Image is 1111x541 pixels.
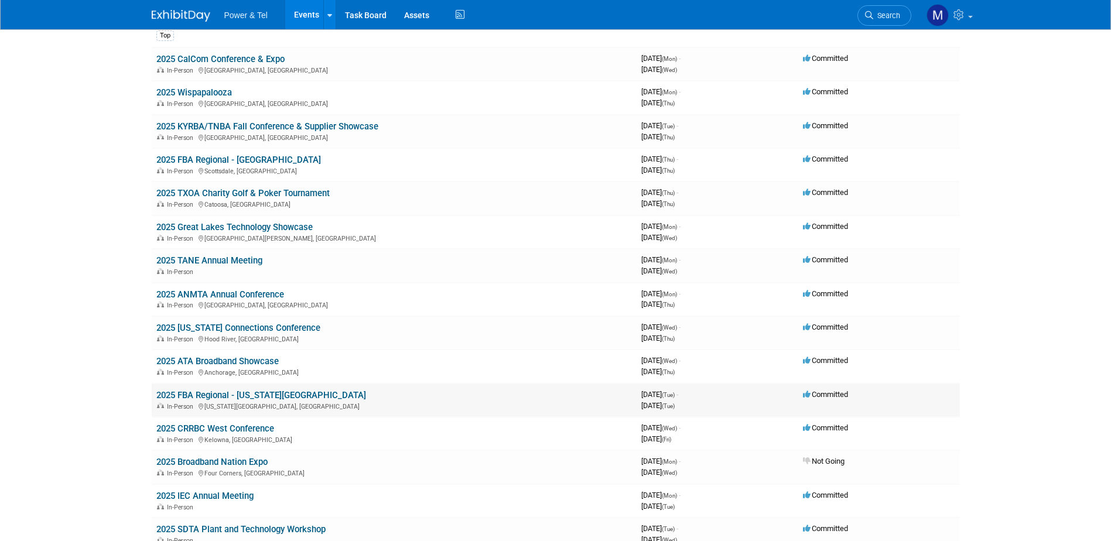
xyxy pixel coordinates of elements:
span: In-Person [167,201,197,208]
span: Committed [803,289,848,298]
span: (Wed) [662,235,677,241]
span: [DATE] [641,502,675,511]
span: In-Person [167,67,197,74]
span: - [676,188,678,197]
span: Not Going [803,457,845,465]
span: - [676,524,678,533]
span: In-Person [167,335,197,343]
span: Committed [803,423,848,432]
a: 2025 CRRBC West Conference [156,423,274,434]
span: (Wed) [662,67,677,73]
span: (Tue) [662,504,675,510]
span: (Thu) [662,167,675,174]
a: 2025 FBA Regional - [US_STATE][GEOGRAPHIC_DATA] [156,390,366,400]
img: In-Person Event [157,436,164,442]
span: (Tue) [662,392,675,398]
span: Committed [803,155,848,163]
span: [DATE] [641,300,675,309]
span: In-Person [167,100,197,108]
span: (Mon) [662,89,677,95]
span: [DATE] [641,98,675,107]
span: [DATE] [641,65,677,74]
span: [DATE] [641,401,675,410]
span: - [679,222,681,231]
span: - [679,255,681,264]
span: (Thu) [662,156,675,163]
span: Committed [803,390,848,399]
span: Committed [803,524,848,533]
span: [DATE] [641,356,681,365]
span: In-Person [167,235,197,242]
span: (Thu) [662,335,675,342]
span: [DATE] [641,367,675,376]
img: In-Person Event [157,235,164,241]
span: In-Person [167,302,197,309]
img: In-Person Event [157,470,164,475]
span: [DATE] [641,255,681,264]
span: [DATE] [641,468,677,477]
a: 2025 KYRBA/TNBA Fall Conference & Supplier Showcase [156,121,378,132]
span: - [679,87,681,96]
span: Committed [803,491,848,499]
span: Power & Tel [224,11,268,20]
span: [DATE] [641,188,678,197]
img: In-Person Event [157,167,164,173]
a: 2025 ANMTA Annual Conference [156,289,284,300]
span: [DATE] [641,323,681,331]
span: [DATE] [641,434,671,443]
span: In-Person [167,268,197,276]
span: (Mon) [662,492,677,499]
img: In-Person Event [157,100,164,106]
img: ExhibitDay [152,10,210,22]
span: (Tue) [662,123,675,129]
span: In-Person [167,403,197,410]
span: (Wed) [662,358,677,364]
span: (Wed) [662,470,677,476]
span: (Thu) [662,190,675,196]
a: 2025 FBA Regional - [GEOGRAPHIC_DATA] [156,155,321,165]
span: - [679,54,681,63]
div: Anchorage, [GEOGRAPHIC_DATA] [156,367,632,376]
img: In-Person Event [157,268,164,274]
a: 2025 Wispapalooza [156,87,232,98]
span: (Thu) [662,302,675,308]
span: [DATE] [641,524,678,533]
span: [DATE] [641,155,678,163]
a: 2025 SDTA Plant and Technology Workshop [156,524,326,535]
span: - [679,289,681,298]
span: In-Person [167,369,197,376]
div: Hood River, [GEOGRAPHIC_DATA] [156,334,632,343]
img: In-Person Event [157,504,164,509]
span: In-Person [167,470,197,477]
span: (Thu) [662,134,675,141]
span: Committed [803,54,848,63]
span: [DATE] [641,390,678,399]
a: 2025 Great Lakes Technology Showcase [156,222,313,232]
span: [DATE] [641,121,678,130]
span: Committed [803,323,848,331]
div: Scottsdale, [GEOGRAPHIC_DATA] [156,166,632,175]
span: Committed [803,356,848,365]
span: Committed [803,222,848,231]
img: In-Person Event [157,302,164,307]
span: (Mon) [662,56,677,62]
span: - [679,356,681,365]
img: In-Person Event [157,369,164,375]
div: [GEOGRAPHIC_DATA], [GEOGRAPHIC_DATA] [156,65,632,74]
div: [GEOGRAPHIC_DATA], [GEOGRAPHIC_DATA] [156,98,632,108]
span: [DATE] [641,222,681,231]
img: In-Person Event [157,134,164,140]
img: In-Person Event [157,335,164,341]
a: 2025 IEC Annual Meeting [156,491,254,501]
span: [DATE] [641,54,681,63]
div: [US_STATE][GEOGRAPHIC_DATA], [GEOGRAPHIC_DATA] [156,401,632,410]
span: (Mon) [662,458,677,465]
div: [GEOGRAPHIC_DATA][PERSON_NAME], [GEOGRAPHIC_DATA] [156,233,632,242]
span: [DATE] [641,233,677,242]
span: - [679,491,681,499]
div: [GEOGRAPHIC_DATA], [GEOGRAPHIC_DATA] [156,300,632,309]
span: [DATE] [641,166,675,174]
span: (Wed) [662,268,677,275]
span: Committed [803,188,848,197]
a: 2025 [US_STATE] Connections Conference [156,323,320,333]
